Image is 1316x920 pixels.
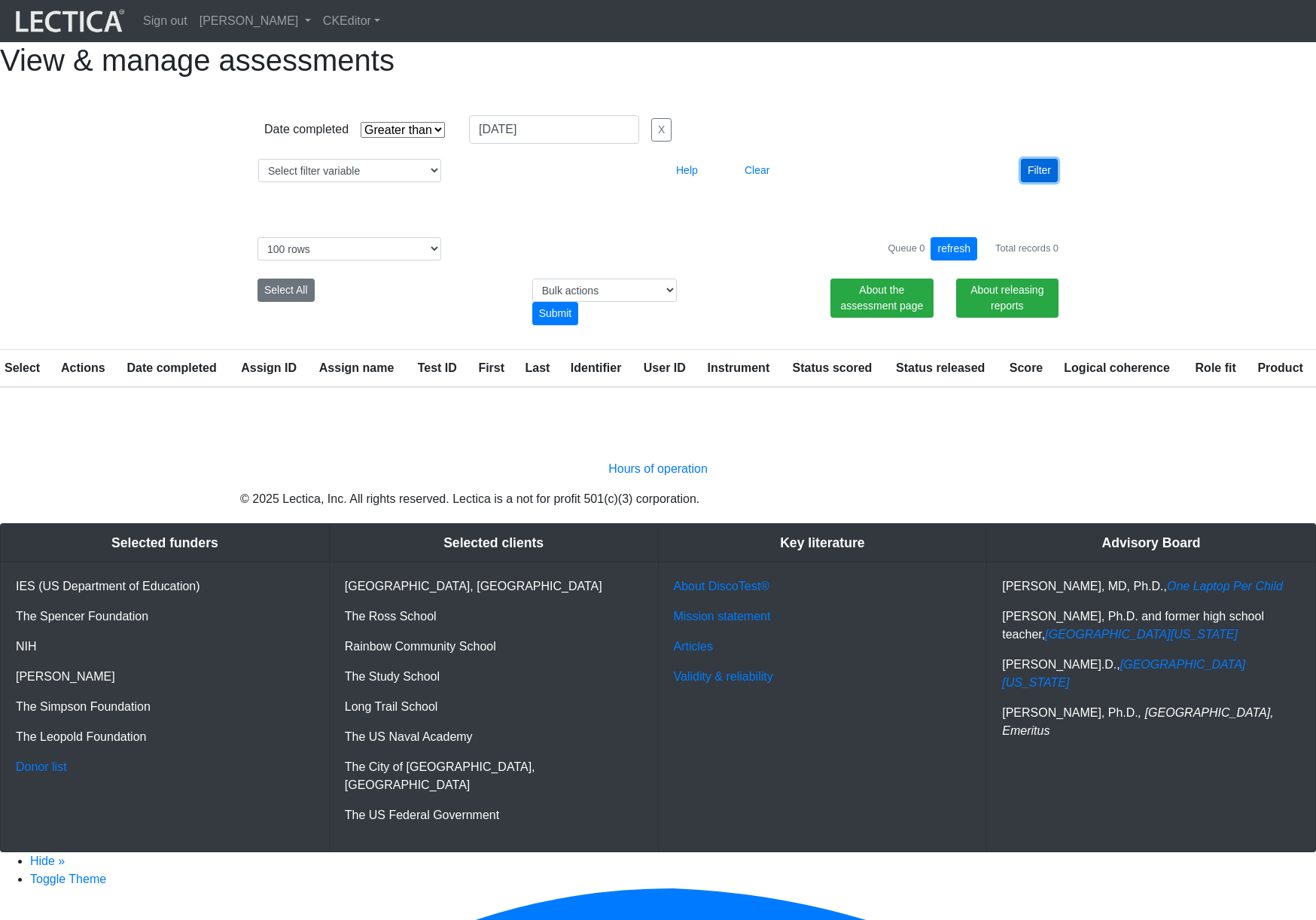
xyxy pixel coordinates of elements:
[345,638,643,656] p: Rainbow Community School
[345,806,643,824] p: The US Federal Government
[345,608,643,626] p: The Ross School
[956,279,1059,318] a: About releasing reports
[1021,159,1058,182] button: Filter
[16,760,67,773] a: Donor list
[651,118,672,142] button: X
[532,302,579,325] div: Submit
[674,670,773,683] a: Validity & reliability
[409,350,470,388] th: Test ID
[478,361,504,374] a: First
[896,361,985,374] a: Status released
[1002,608,1300,644] p: [PERSON_NAME], Ph.D. and former high school teacher,
[738,159,776,182] button: Clear
[1002,658,1245,689] a: [GEOGRAPHIC_DATA][US_STATE]
[257,279,315,302] button: Select All
[608,462,708,475] a: Hours of operation
[52,350,118,388] th: Actions
[345,728,643,746] p: The US Naval Academy
[232,350,310,388] th: Assign ID
[264,120,349,139] div: Date completed
[193,6,317,36] a: [PERSON_NAME]
[16,728,314,746] p: The Leopold Foundation
[30,855,65,867] a: Hide »
[12,7,125,35] img: lecticalive
[345,698,643,716] p: Long Trail School
[1064,361,1170,374] a: Logical coherence
[1010,361,1043,374] a: Score
[674,580,769,593] a: About DiscoTest®
[137,6,193,36] a: Sign out
[571,361,622,374] a: Identifier
[16,668,314,686] p: [PERSON_NAME]
[1045,628,1238,641] a: [GEOGRAPHIC_DATA][US_STATE]
[16,608,314,626] p: The Spencer Foundation
[674,610,771,623] a: Mission statement
[888,237,1059,260] div: Queue 0 Total records 0
[674,640,713,653] a: Articles
[1002,706,1273,737] em: , [GEOGRAPHIC_DATA], Emeritus
[708,361,770,374] a: Instrument
[127,361,217,374] a: Date completed
[16,577,314,596] p: IES (US Department of Education)
[1,524,329,562] div: Selected funders
[345,668,643,686] p: The Study School
[659,524,987,562] div: Key literature
[345,758,643,794] p: The City of [GEOGRAPHIC_DATA], [GEOGRAPHIC_DATA]
[240,490,1076,508] p: © 2025 Lectica, Inc. All rights reserved. Lectica is a not for profit 501(c)(3) corporation.
[1196,361,1236,374] a: Role fit
[793,361,873,374] a: Status scored
[1167,580,1283,593] a: One Laptop Per Child
[1002,704,1300,740] p: [PERSON_NAME], Ph.D.
[987,524,1315,562] div: Advisory Board
[931,237,977,260] button: refresh
[525,361,550,374] a: Last
[16,698,314,716] p: The Simpson Foundation
[345,577,643,596] p: [GEOGRAPHIC_DATA], [GEOGRAPHIC_DATA]
[317,6,386,36] a: CKEditor
[669,163,705,176] a: Help
[16,638,314,656] p: NIH
[330,524,658,562] div: Selected clients
[1002,577,1300,596] p: [PERSON_NAME], MD, Ph.D.,
[310,350,409,388] th: Assign name
[830,279,933,318] a: About the assessment page
[644,361,686,374] a: User ID
[1002,656,1300,692] p: [PERSON_NAME].D.,
[669,159,705,182] button: Help
[1257,361,1302,374] a: Product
